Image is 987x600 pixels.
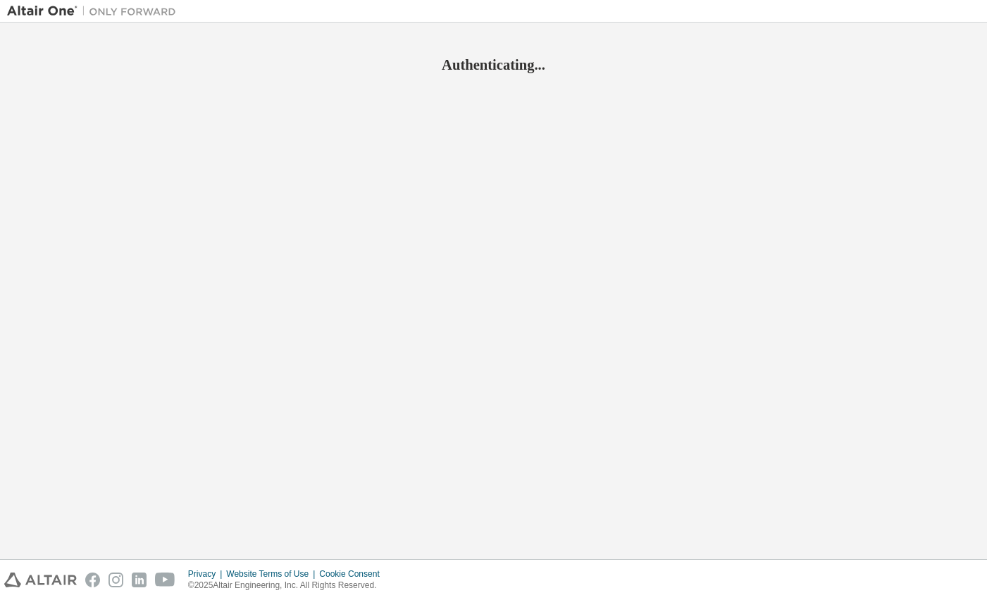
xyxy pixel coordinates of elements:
div: Cookie Consent [319,568,387,580]
img: altair_logo.svg [4,573,77,587]
img: linkedin.svg [132,573,147,587]
img: youtube.svg [155,573,175,587]
img: Altair One [7,4,183,18]
img: instagram.svg [108,573,123,587]
h2: Authenticating... [7,56,980,74]
div: Website Terms of Use [226,568,319,580]
div: Privacy [188,568,226,580]
p: © 2025 Altair Engineering, Inc. All Rights Reserved. [188,580,388,592]
img: facebook.svg [85,573,100,587]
